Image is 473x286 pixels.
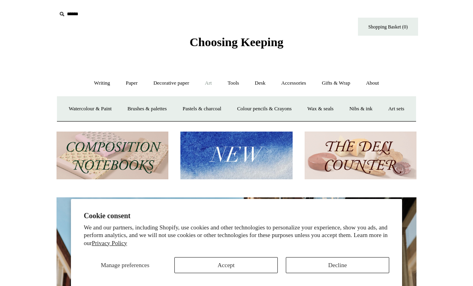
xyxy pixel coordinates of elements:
span: Choosing Keeping [190,35,283,49]
img: New.jpg__PID:f73bdf93-380a-4a35-bcfe-7823039498e1 [180,132,292,179]
button: Decline [286,257,389,273]
button: Accept [174,257,278,273]
a: Pastels & charcoal [175,98,228,120]
a: Privacy Policy [92,240,127,246]
button: Manage preferences [84,257,166,273]
a: Nibs & ink [342,98,380,120]
a: Art sets [381,98,411,120]
a: Brushes & palettes [120,98,174,120]
a: Accessories [274,73,313,94]
a: Gifts & Wrap [315,73,358,94]
a: Watercolour & Paint [61,98,119,120]
a: Colour pencils & Crayons [230,98,299,120]
a: Shopping Basket (0) [358,18,418,36]
a: Tools [220,73,247,94]
h2: Cookie consent [84,212,389,220]
a: Paper [119,73,145,94]
p: We and our partners, including Shopify, use cookies and other technologies to personalize your ex... [84,224,389,247]
img: The Deli Counter [305,132,416,179]
a: Art [198,73,219,94]
a: Desk [248,73,273,94]
a: About [359,73,386,94]
a: Wax & seals [300,98,341,120]
a: Choosing Keeping [190,42,283,47]
img: 202302 Composition ledgers.jpg__PID:69722ee6-fa44-49dd-a067-31375e5d54ec [57,132,168,179]
a: Decorative paper [146,73,196,94]
a: Writing [87,73,117,94]
span: Manage preferences [101,262,149,268]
